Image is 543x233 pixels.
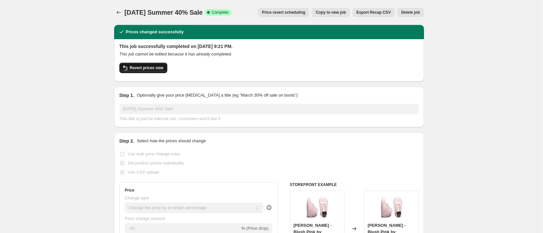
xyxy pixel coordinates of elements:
span: Price change amount [125,216,165,221]
h6: STOREFRONT EXAMPLE [290,182,419,187]
img: Zimmerman-Shoes-Baby-And-Child-Milo-Boots-Blush-Pink-20211029051707_4452c0f7-5572-4391-9af0-3fb92... [304,194,330,220]
span: Revert prices now [130,65,163,70]
h3: Price [125,188,134,193]
span: Delete job [401,10,420,15]
span: Set product prices individually [128,161,184,165]
span: Export Recap CSV [356,10,391,15]
span: Price revert scheduling [262,10,305,15]
button: Price revert scheduling [258,8,309,17]
span: Use bulk price change rules [128,151,180,156]
h2: Step 1. [119,92,134,99]
div: help [266,204,272,211]
button: Price change jobs [114,8,123,17]
h2: This job successfully completed on [DATE] 9:21 PM. [119,43,419,50]
span: [DATE] Summer 40% Sale [125,9,203,16]
span: This title is just for internal use, customers won't see it [119,116,220,121]
h2: Prices changed successfully [126,29,184,35]
p: Select how the prices should change [137,138,206,144]
button: Delete job [397,8,424,17]
button: Export Recap CSV [353,8,395,17]
span: Copy to new job [316,10,346,15]
button: Copy to new job [312,8,350,17]
img: Zimmerman-Shoes-Baby-And-Child-Milo-Boots-Blush-Pink-20211029051707_4452c0f7-5572-4391-9af0-3fb92... [378,194,404,220]
span: Use CSV upload [128,170,159,175]
span: Complete [212,10,228,15]
input: 30% off holiday sale [119,104,419,114]
i: This job cannot be edited because it has already completed. [119,52,232,56]
span: Change type [125,195,149,200]
button: Revert prices now [119,63,167,73]
p: Optionally give your price [MEDICAL_DATA] a title (eg "March 30% off sale on boots") [137,92,297,99]
span: % (Price drop) [241,226,268,231]
h2: Step 2. [119,138,134,144]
